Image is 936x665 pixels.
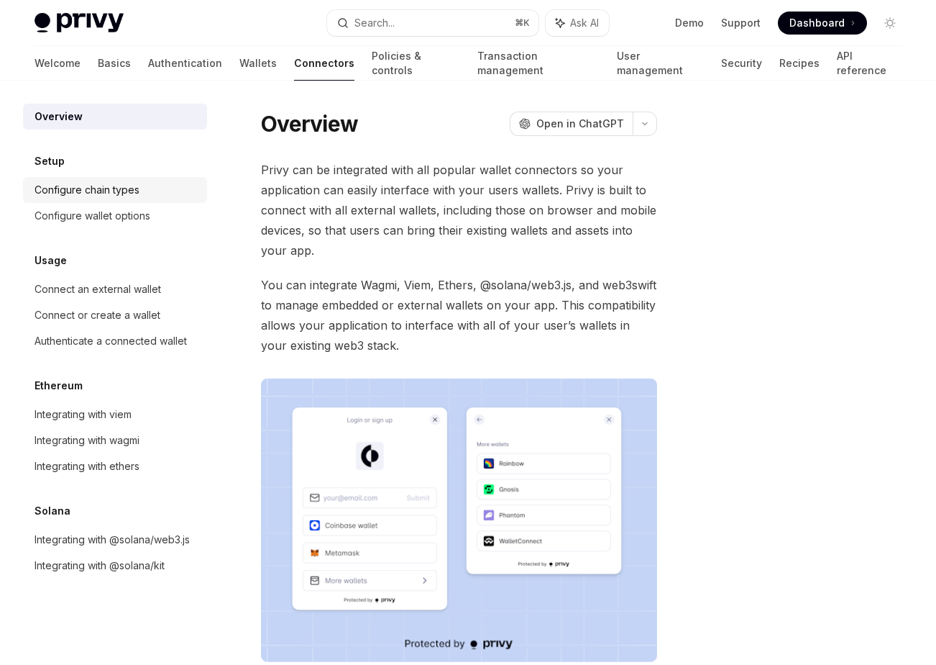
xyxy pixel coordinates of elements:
[261,111,358,137] h1: Overview
[477,46,600,81] a: Transaction management
[35,252,67,269] h5: Usage
[23,527,207,553] a: Integrating with @solana/web3.js
[570,16,599,30] span: Ask AI
[515,17,530,29] span: ⌘ K
[35,46,81,81] a: Welcome
[23,427,207,453] a: Integrating with wagmi
[23,177,207,203] a: Configure chain types
[23,402,207,427] a: Integrating with viem
[261,379,657,662] img: Connectors3
[354,14,395,32] div: Search...
[35,153,65,170] h5: Setup
[23,203,207,229] a: Configure wallet options
[35,432,139,449] div: Integrating with wagmi
[721,16,761,30] a: Support
[35,377,83,394] h5: Ethereum
[23,276,207,302] a: Connect an external wallet
[35,207,150,225] div: Configure wallet options
[675,16,704,30] a: Demo
[23,104,207,130] a: Overview
[294,46,354,81] a: Connectors
[35,502,70,520] h5: Solana
[23,302,207,328] a: Connect or create a wallet
[35,108,83,125] div: Overview
[35,406,132,423] div: Integrating with viem
[35,181,139,199] div: Configure chain types
[261,160,657,261] span: Privy can be integrated with all popular wallet connectors so your application can easily interfa...
[35,13,124,33] img: light logo
[721,46,762,81] a: Security
[261,275,657,356] span: You can integrate Wagmi, Viem, Ethers, @solana/web3.js, and web3swift to manage embedded or exter...
[148,46,222,81] a: Authentication
[510,112,633,136] button: Open in ChatGPT
[35,531,190,548] div: Integrating with @solana/web3.js
[546,10,609,36] button: Ask AI
[372,46,460,81] a: Policies & controls
[327,10,538,36] button: Search...⌘K
[778,12,867,35] a: Dashboard
[35,307,160,324] div: Connect or create a wallet
[789,16,845,30] span: Dashboard
[837,46,901,81] a: API reference
[878,12,901,35] button: Toggle dark mode
[23,453,207,479] a: Integrating with ethers
[617,46,704,81] a: User management
[23,553,207,579] a: Integrating with @solana/kit
[239,46,277,81] a: Wallets
[23,328,207,354] a: Authenticate a connected wallet
[35,458,139,475] div: Integrating with ethers
[35,281,161,298] div: Connect an external wallet
[35,557,165,574] div: Integrating with @solana/kit
[779,46,820,81] a: Recipes
[98,46,131,81] a: Basics
[35,332,187,350] div: Authenticate a connected wallet
[536,117,624,131] span: Open in ChatGPT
